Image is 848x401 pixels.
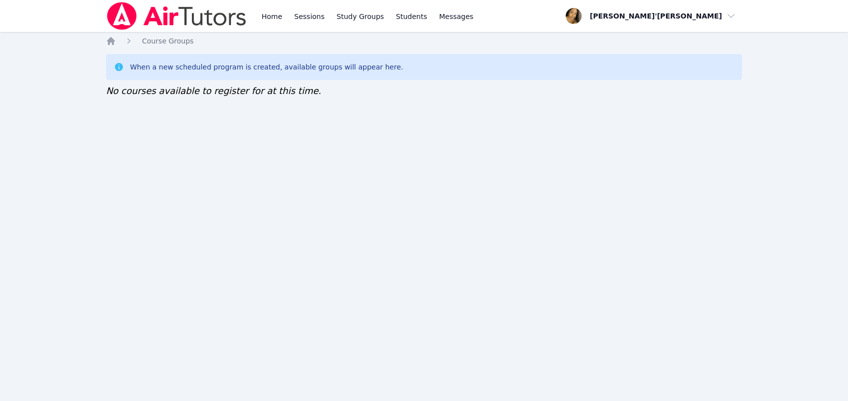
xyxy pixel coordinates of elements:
[106,2,247,30] img: Air Tutors
[142,37,193,45] span: Course Groups
[130,62,403,72] div: When a new scheduled program is created, available groups will appear here.
[439,11,474,21] span: Messages
[106,36,742,46] nav: Breadcrumb
[106,85,321,96] span: No courses available to register for at this time.
[142,36,193,46] a: Course Groups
